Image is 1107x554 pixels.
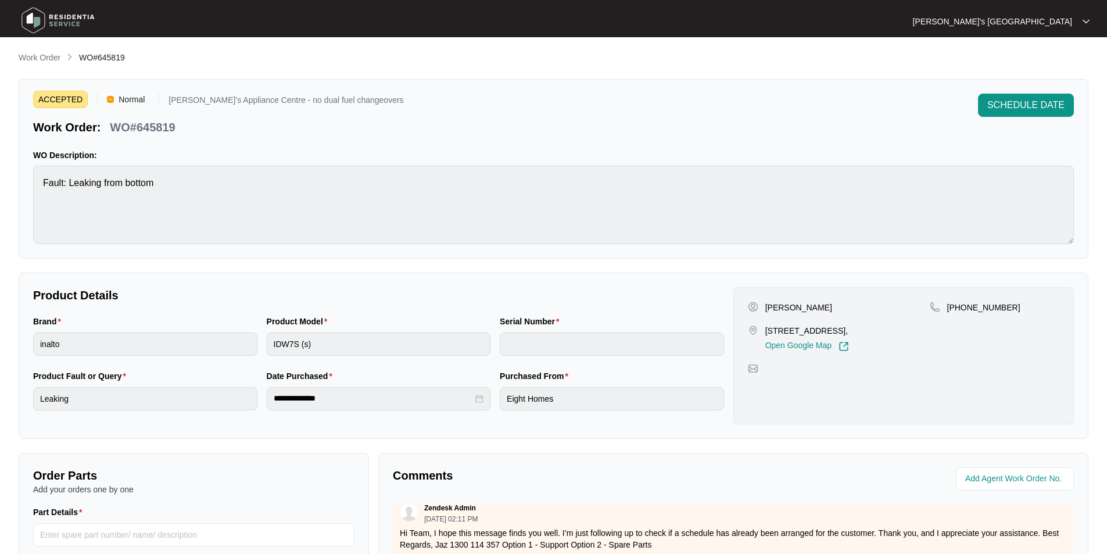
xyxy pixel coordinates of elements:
[114,91,149,108] span: Normal
[748,363,758,374] img: map-pin
[33,333,257,356] input: Brand
[965,472,1067,486] input: Add Agent Work Order No.
[65,52,74,62] img: chevron-right
[16,52,63,65] a: Work Order
[987,98,1065,112] span: SCHEDULE DATE
[839,341,849,352] img: Link-External
[33,484,354,495] p: Add your orders one by one
[424,516,478,523] p: [DATE] 02:11 PM
[274,392,474,405] input: Date Purchased
[33,166,1074,244] textarea: Fault: Leaking from bottom
[748,302,758,312] img: user-pin
[169,96,403,108] p: [PERSON_NAME]'s Appliance Centre - no dual fuel changeovers
[978,94,1074,117] button: SCHEDULE DATE
[424,503,476,513] p: Zendesk Admin
[393,467,725,484] p: Comments
[913,16,1072,27] p: [PERSON_NAME]'s [GEOGRAPHIC_DATA]
[107,96,114,103] img: Vercel Logo
[748,325,758,335] img: map-pin
[79,53,125,62] span: WO#645819
[500,333,724,356] input: Serial Number
[1083,19,1090,24] img: dropdown arrow
[33,91,88,108] span: ACCEPTED
[500,370,573,382] label: Purchased From
[17,3,99,38] img: residentia service logo
[33,523,354,546] input: Part Details
[267,370,337,382] label: Date Purchased
[33,119,101,135] p: Work Order:
[947,302,1020,313] p: [PHONE_NUMBER]
[400,504,418,521] img: user.svg
[400,527,1067,551] p: Hi Team, I hope this message finds you well. I’m just following up to check if a schedule has alr...
[110,119,175,135] p: WO#645819
[267,316,332,327] label: Product Model
[33,316,66,327] label: Brand
[500,316,564,327] label: Serial Number
[33,149,1074,161] p: WO Description:
[33,467,354,484] p: Order Parts
[33,387,257,410] input: Product Fault or Query
[267,333,491,356] input: Product Model
[765,341,849,352] a: Open Google Map
[33,287,724,303] p: Product Details
[765,302,832,313] p: [PERSON_NAME]
[500,387,724,410] input: Purchased From
[33,370,131,382] label: Product Fault or Query
[19,52,60,63] p: Work Order
[765,325,849,337] p: [STREET_ADDRESS],
[930,302,940,312] img: map-pin
[33,506,87,518] label: Part Details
